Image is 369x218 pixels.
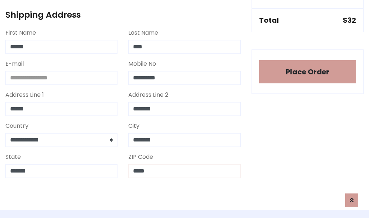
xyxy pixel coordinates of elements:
[343,16,356,25] h5: $
[347,15,356,25] span: 32
[5,10,241,20] h4: Shipping Address
[128,122,139,130] label: City
[5,91,44,99] label: Address Line 1
[5,153,21,161] label: State
[128,153,153,161] label: ZIP Code
[128,29,158,37] label: Last Name
[5,60,24,68] label: E-mail
[128,91,168,99] label: Address Line 2
[5,122,28,130] label: Country
[259,16,279,25] h5: Total
[259,60,356,83] button: Place Order
[128,60,156,68] label: Mobile No
[5,29,36,37] label: First Name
